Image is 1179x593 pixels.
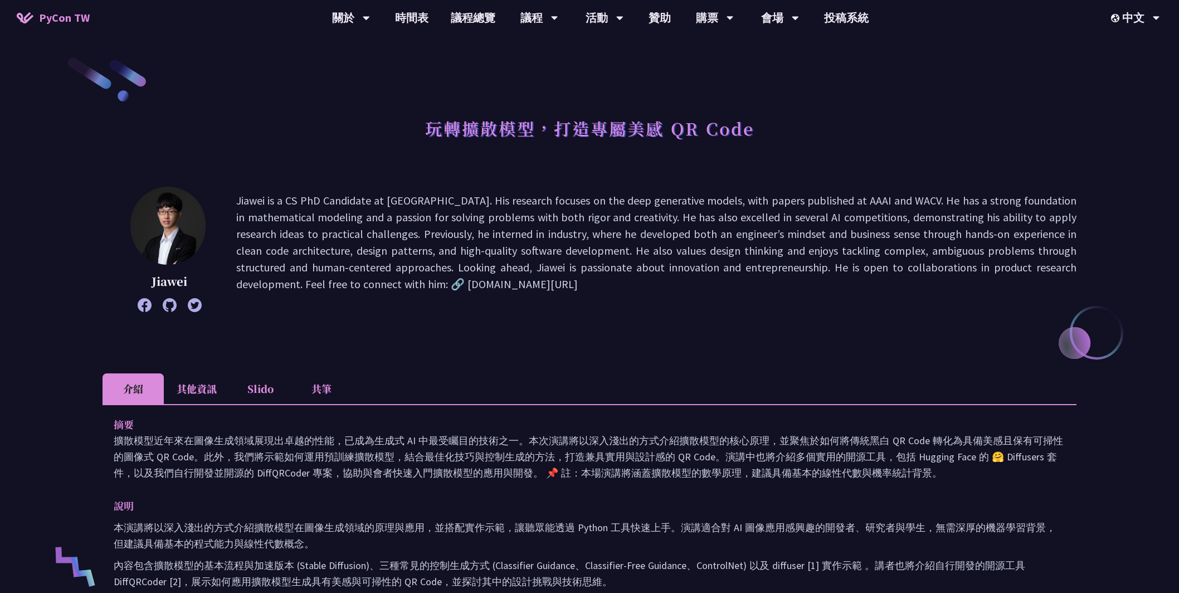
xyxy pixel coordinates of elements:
p: 擴散模型近年來在圖像生成領域展現出卓越的性能，已成為生成式 AI 中最受矚目的技術之一。本次演講將以深入淺出的方式介紹擴散模型的核心原理，並聚焦於如何將傳統黑白 QR Code 轉化為具備美感且... [114,432,1065,481]
p: 說明 [114,498,1043,514]
span: PyCon TW [39,9,90,26]
img: Jiawei [130,187,206,265]
p: Jiawei [130,273,208,290]
h1: 玩轉擴散模型，打造專屬美感 QR Code [425,111,754,145]
p: Jiawei is a CS PhD Candidate at [GEOGRAPHIC_DATA]. His research focuses on the deep generative mo... [236,192,1076,307]
li: 其他資訊 [164,373,230,404]
a: PyCon TW [6,4,101,32]
li: 介紹 [103,373,164,404]
img: Locale Icon [1111,14,1122,22]
p: 內容包含擴散模型的基本流程與加速版本 (Stable Diffusion)、三種常見的控制生成方式 (Classifier Guidance、Classifier-Free Guidance、C... [114,557,1065,590]
p: 本演講將以深入淺出的方式介紹擴散模型在圖像生成領域的原理與應用，並搭配實作示範，讓聽眾能透過 Python 工具快速上手。演講適合對 AI 圖像應用感興趣的開發者、研究者與學生，無需深厚的機器學... [114,519,1065,552]
li: Slido [230,373,291,404]
li: 共筆 [291,373,352,404]
p: 摘要 [114,416,1043,432]
img: Home icon of PyCon TW 2025 [17,12,33,23]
